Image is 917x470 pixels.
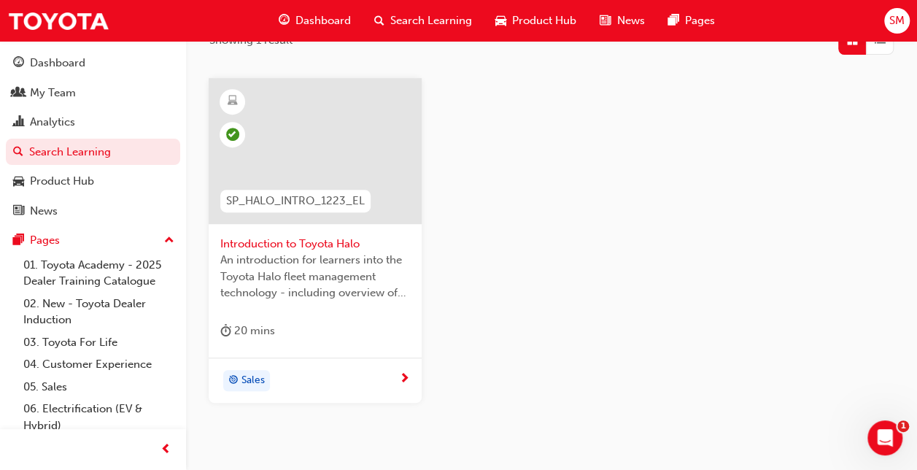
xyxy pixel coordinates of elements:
[6,198,180,225] a: News
[588,6,656,36] a: news-iconNews
[164,231,174,250] span: up-icon
[267,6,363,36] a: guage-iconDashboard
[495,12,506,30] span: car-icon
[6,168,180,195] a: Product Hub
[6,227,180,254] button: Pages
[13,87,24,100] span: people-icon
[18,398,180,436] a: 06. Electrification (EV & Hybrid)
[13,205,24,218] span: news-icon
[884,8,910,34] button: SM
[374,12,384,30] span: search-icon
[7,4,109,37] img: Trak
[220,236,410,253] span: Introduction to Toyota Halo
[6,80,180,107] a: My Team
[616,12,644,29] span: News
[18,293,180,331] a: 02. New - Toyota Dealer Induction
[13,57,24,70] span: guage-icon
[30,85,76,101] div: My Team
[6,50,180,77] a: Dashboard
[18,254,180,293] a: 01. Toyota Academy - 2025 Dealer Training Catalogue
[295,12,351,29] span: Dashboard
[399,373,410,386] span: next-icon
[656,6,726,36] a: pages-iconPages
[512,12,576,29] span: Product Hub
[18,376,180,398] a: 05. Sales
[13,234,24,247] span: pages-icon
[600,12,611,30] span: news-icon
[220,322,275,340] div: 20 mins
[228,371,239,390] span: target-icon
[30,114,75,131] div: Analytics
[18,353,180,376] a: 04. Customer Experience
[889,12,905,29] span: SM
[220,252,410,301] span: An introduction for learners into the Toyota Halo fleet management technology - including overvie...
[30,203,58,220] div: News
[209,78,422,404] a: SP_HALO_INTRO_1223_ELIntroduction to Toyota HaloAn introduction for learners into the Toyota Halo...
[13,175,24,188] span: car-icon
[6,47,180,227] button: DashboardMy TeamAnalyticsSearch LearningProduct HubNews
[228,92,238,111] span: learningResourceType_ELEARNING-icon
[30,232,60,249] div: Pages
[226,128,239,141] span: learningRecordVerb_PASS-icon
[18,331,180,354] a: 03. Toyota For Life
[390,12,472,29] span: Search Learning
[6,139,180,166] a: Search Learning
[6,109,180,136] a: Analytics
[30,173,94,190] div: Product Hub
[484,6,588,36] a: car-iconProduct Hub
[867,420,902,455] iframe: Intercom live chat
[241,372,265,389] span: Sales
[684,12,714,29] span: Pages
[220,322,231,340] span: duration-icon
[363,6,484,36] a: search-iconSearch Learning
[30,55,85,72] div: Dashboard
[13,116,24,129] span: chart-icon
[668,12,678,30] span: pages-icon
[226,193,365,209] span: SP_HALO_INTRO_1223_EL
[279,12,290,30] span: guage-icon
[13,146,23,159] span: search-icon
[160,441,171,459] span: prev-icon
[897,420,909,432] span: 1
